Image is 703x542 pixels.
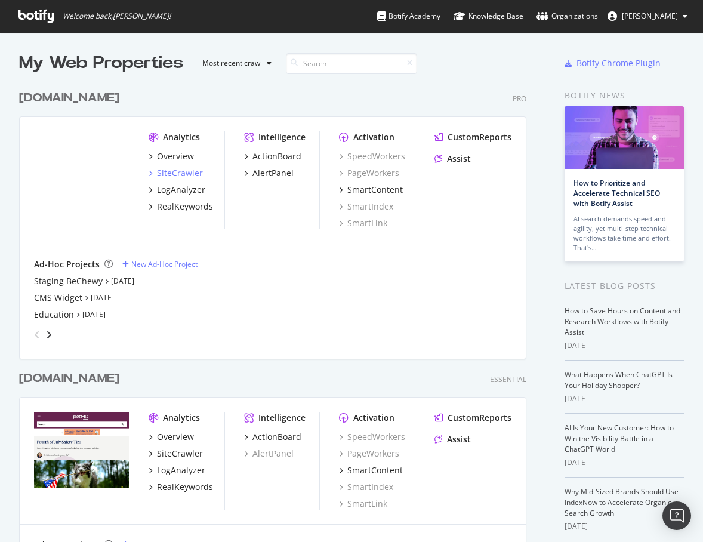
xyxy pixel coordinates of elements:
[157,464,205,476] div: LogAnalyzer
[565,106,684,169] img: How to Prioritize and Accelerate Technical SEO with Botify Assist
[258,412,306,424] div: Intelligence
[82,309,106,319] a: [DATE]
[339,201,393,213] a: SmartIndex
[149,464,205,476] a: LogAnalyzer
[202,60,262,67] div: Most recent crawl
[19,90,124,107] a: [DOMAIN_NAME]
[122,259,198,269] a: New Ad-Hoc Project
[149,150,194,162] a: Overview
[513,94,526,104] div: Pro
[111,276,134,286] a: [DATE]
[19,51,183,75] div: My Web Properties
[565,57,661,69] a: Botify Chrome Plugin
[157,201,213,213] div: RealKeywords
[63,11,171,21] span: Welcome back, [PERSON_NAME] !
[662,501,691,530] div: Open Intercom Messenger
[252,431,301,443] div: ActionBoard
[252,150,301,162] div: ActionBoard
[339,431,405,443] a: SpeedWorkers
[565,340,684,351] div: [DATE]
[34,258,100,270] div: Ad-Hoc Projects
[339,217,387,229] a: SmartLink
[565,279,684,292] div: Latest Blog Posts
[244,167,294,179] a: AlertPanel
[447,153,471,165] div: Assist
[149,481,213,493] a: RealKeywords
[91,292,114,303] a: [DATE]
[377,10,440,22] div: Botify Academy
[157,448,203,460] div: SiteCrawler
[163,131,200,143] div: Analytics
[434,412,511,424] a: CustomReports
[347,184,403,196] div: SmartContent
[19,370,119,387] div: [DOMAIN_NAME]
[45,329,53,341] div: angle-right
[244,150,301,162] a: ActionBoard
[19,370,124,387] a: [DOMAIN_NAME]
[353,131,394,143] div: Activation
[565,369,673,390] a: What Happens When ChatGPT Is Your Holiday Shopper?
[565,521,684,532] div: [DATE]
[34,309,74,321] div: Education
[573,178,660,208] a: How to Prioritize and Accelerate Technical SEO with Botify Assist
[131,259,198,269] div: New Ad-Hoc Project
[258,131,306,143] div: Intelligence
[157,150,194,162] div: Overview
[598,7,697,26] button: [PERSON_NAME]
[157,431,194,443] div: Overview
[434,153,471,165] a: Assist
[244,431,301,443] a: ActionBoard
[339,448,399,460] a: PageWorkers
[576,57,661,69] div: Botify Chrome Plugin
[565,393,684,404] div: [DATE]
[252,167,294,179] div: AlertPanel
[448,131,511,143] div: CustomReports
[244,448,294,460] a: AlertPanel
[565,306,680,337] a: How to Save Hours on Content and Research Workflows with Botify Assist
[454,10,523,22] div: Knowledge Base
[157,481,213,493] div: RealKeywords
[347,464,403,476] div: SmartContent
[339,167,399,179] a: PageWorkers
[149,167,203,179] a: SiteCrawler
[434,131,511,143] a: CustomReports
[34,292,82,304] a: CMS Widget
[19,90,119,107] div: [DOMAIN_NAME]
[565,457,684,468] div: [DATE]
[434,433,471,445] a: Assist
[490,374,526,384] div: Essential
[149,431,194,443] a: Overview
[536,10,598,22] div: Organizations
[339,481,393,493] a: SmartIndex
[149,184,205,196] a: LogAnalyzer
[163,412,200,424] div: Analytics
[286,53,417,74] input: Search
[622,11,678,21] span: Mitchell Abdullah
[157,167,203,179] div: SiteCrawler
[34,275,103,287] a: Staging BeChewy
[565,486,679,518] a: Why Mid-Sized Brands Should Use IndexNow to Accelerate Organic Search Growth
[29,325,45,344] div: angle-left
[339,464,403,476] a: SmartContent
[565,423,674,454] a: AI Is Your New Customer: How to Win the Visibility Battle in a ChatGPT World
[339,150,405,162] a: SpeedWorkers
[339,184,403,196] a: SmartContent
[193,54,276,73] button: Most recent crawl
[339,498,387,510] a: SmartLink
[573,214,675,252] div: AI search demands speed and agility, yet multi-step technical workflows take time and effort. Tha...
[447,433,471,445] div: Assist
[34,131,129,208] img: www.chewy.com
[157,184,205,196] div: LogAnalyzer
[565,89,684,102] div: Botify news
